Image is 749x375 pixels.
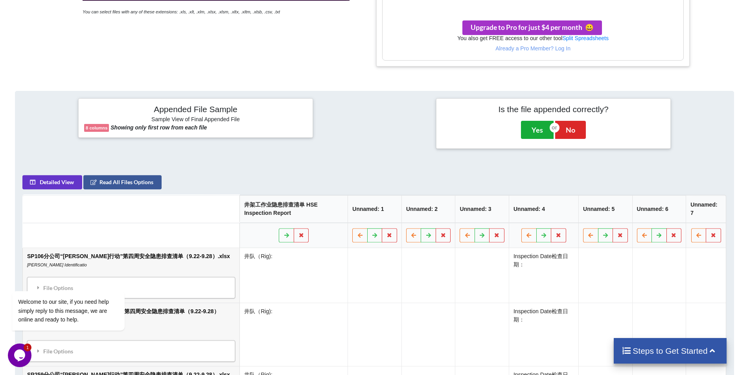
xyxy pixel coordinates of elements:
b: Showing only first row from each file [110,124,207,131]
h6: Sample View of Final Appended File [84,116,307,124]
i: You can select files with any of these extensions: .xls, .xlt, .xlm, .xlsx, .xlsm, .xltx, .xltm, ... [83,9,280,14]
h4: Steps to Get Started [622,346,719,356]
h6: You also get FREE access to our other tool [383,35,683,42]
th: Unnamed: 4 [509,195,578,223]
button: Detailed View [22,175,82,189]
iframe: chat widget [8,247,149,340]
th: Unnamed: 5 [578,195,632,223]
th: Unnamed: 3 [455,195,509,223]
button: Read All Files Options [83,175,162,189]
th: Unnamed: 6 [632,195,686,223]
button: Upgrade to Pro for just $4 per monthsmile [462,20,602,35]
td: 井队（Rig): [240,303,348,366]
th: Unnamed: 2 [401,195,455,223]
button: Yes [521,121,554,139]
h4: Appended File Sample [84,104,307,115]
td: 井队（Rig): [240,248,348,303]
div: File Options [29,343,233,359]
iframe: chat widget [8,344,33,367]
h4: Is the file appended correctly? [442,104,665,114]
span: smile [582,23,594,31]
th: 井架工作业隐患排查清单 HSE Inspection Report [240,195,348,223]
th: Unnamed: 1 [348,195,402,223]
button: No [555,121,586,139]
a: Split Spreadsheets [562,35,609,41]
td: Inspection Date检查日期： [509,303,578,366]
td: Inspection Date检查日期： [509,248,578,303]
p: Already a Pro Member? Log In [383,44,683,52]
b: 8 columns [86,126,107,130]
th: Unnamed: 7 [686,195,726,223]
span: Upgrade to Pro for just $4 per month [471,23,594,31]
